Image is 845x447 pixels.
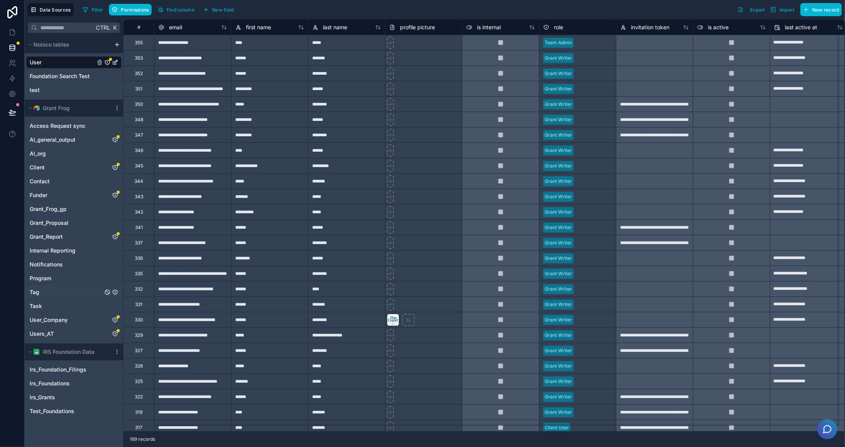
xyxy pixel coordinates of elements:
span: profile picture [400,23,435,31]
a: Task [30,302,103,310]
span: Internal Reporting [30,247,75,254]
div: 347 [135,132,143,138]
span: is active [708,23,729,31]
div: Grant Writer [545,209,572,216]
div: 351 [135,86,142,92]
div: 355 [135,40,143,46]
div: Grant Writer [545,286,572,293]
div: Grant Writer [545,393,572,400]
div: AI_org [26,147,122,160]
div: Grant Writer [545,132,572,139]
a: Irs_Grants [30,393,103,401]
div: 343 [135,194,143,200]
div: 332 [135,286,143,292]
div: Notifications [26,258,122,271]
div: Users_AT [26,328,122,340]
span: Foundation Search Test [30,72,90,80]
span: Program [30,275,51,282]
div: 319 [135,409,142,415]
img: Airtable Logo [33,105,40,111]
div: Grant Writer [545,101,572,108]
span: Grant Frog [43,104,70,112]
div: Irs_Foundations [26,377,122,390]
button: Noloco tables [26,39,111,50]
a: AI_org [30,150,103,157]
span: Test_Foundations [30,407,74,415]
button: Find column [155,4,197,15]
span: Import [780,7,795,13]
div: Test_Foundations [26,405,122,417]
span: role [554,23,563,31]
span: Find column [167,7,194,13]
span: invitation token [631,23,669,31]
a: Funder [30,191,103,199]
div: 344 [134,178,143,184]
span: is internal [477,23,501,31]
div: 329 [135,332,143,338]
a: Test_Foundations [30,407,103,415]
div: AI_general_output [26,134,122,146]
div: Grant_Report [26,231,122,243]
span: Access Request sync [30,122,85,130]
a: Contact [30,177,103,185]
div: 322 [135,394,143,400]
div: Internal Reporting [26,244,122,257]
span: Grant_Report [30,233,63,241]
a: Grant_Frog_gp [30,205,103,213]
button: Import [768,3,797,16]
span: User_Company [30,316,68,324]
span: Permissions [121,7,149,13]
div: Grant Writer [545,316,572,323]
div: 327 [135,348,143,354]
div: User_Company [26,314,122,326]
a: Users_AT [30,330,103,338]
a: Permissions [109,4,154,15]
div: Grant Writer [545,347,572,354]
a: AI_general_output [30,136,103,144]
button: Airtable LogoGrant Frog [26,103,111,114]
div: 326 [135,363,143,369]
a: User [30,59,95,66]
span: IRS Foundation Data [43,348,94,356]
div: Grant_Frog_gp [26,203,122,215]
span: test [30,86,40,94]
div: 353 [135,55,143,61]
div: # [129,24,148,30]
button: Permissions [109,4,151,15]
div: 336 [135,255,143,261]
div: Client [26,161,122,174]
span: first name [246,23,271,31]
a: Access Request sync [30,122,103,130]
div: Grant Writer [545,55,572,62]
div: Grant Writer [545,162,572,169]
span: K [112,25,117,30]
span: Users_AT [30,330,54,338]
a: Program [30,275,103,282]
div: Funder [26,189,122,201]
a: test [30,86,95,94]
span: email [169,23,182,31]
button: New field [200,4,237,15]
div: test [26,84,122,96]
div: Grant Writer [545,70,572,77]
a: Grant_Report [30,233,103,241]
div: Team Admin [545,39,572,46]
div: 331 [135,301,142,308]
span: Ctrl [95,23,111,32]
span: Irs_Foundation_Filings [30,366,86,373]
span: 169 records [130,436,155,442]
span: Grant_Proposal [30,219,69,227]
span: last active at [785,23,817,31]
span: Funder [30,191,47,199]
a: New record [797,3,842,16]
a: User_Company [30,316,103,324]
div: Grant_Proposal [26,217,122,229]
a: Irs_Foundation_Filings [30,366,103,373]
div: Program [26,272,122,285]
span: Irs_Grants [30,393,55,401]
div: 342 [135,209,143,215]
span: Irs_Foundations [30,380,70,387]
div: Client User [545,424,569,431]
button: Data Sources [28,3,74,16]
div: 335 [135,271,143,277]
